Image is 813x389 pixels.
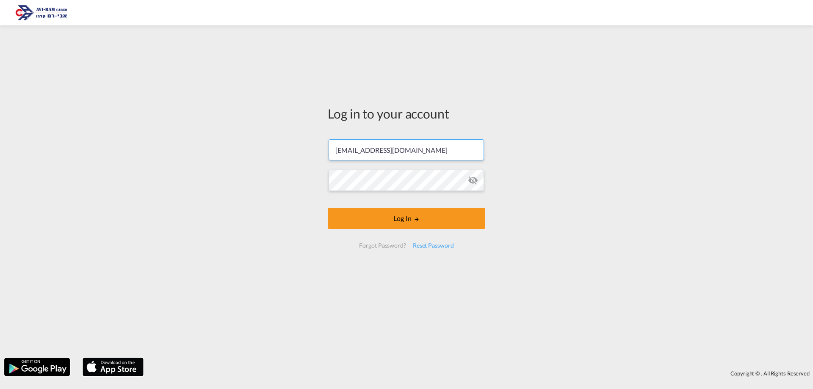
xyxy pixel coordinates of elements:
[409,238,457,253] div: Reset Password
[328,105,485,122] div: Log in to your account
[13,3,70,22] img: 166978e0a5f911edb4280f3c7a976193.png
[328,208,485,229] button: LOGIN
[468,175,478,185] md-icon: icon-eye-off
[82,357,144,377] img: apple.png
[148,366,813,381] div: Copyright © . All Rights Reserved
[3,357,71,377] img: google.png
[329,139,484,160] input: Enter email/phone number
[356,238,409,253] div: Forgot Password?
